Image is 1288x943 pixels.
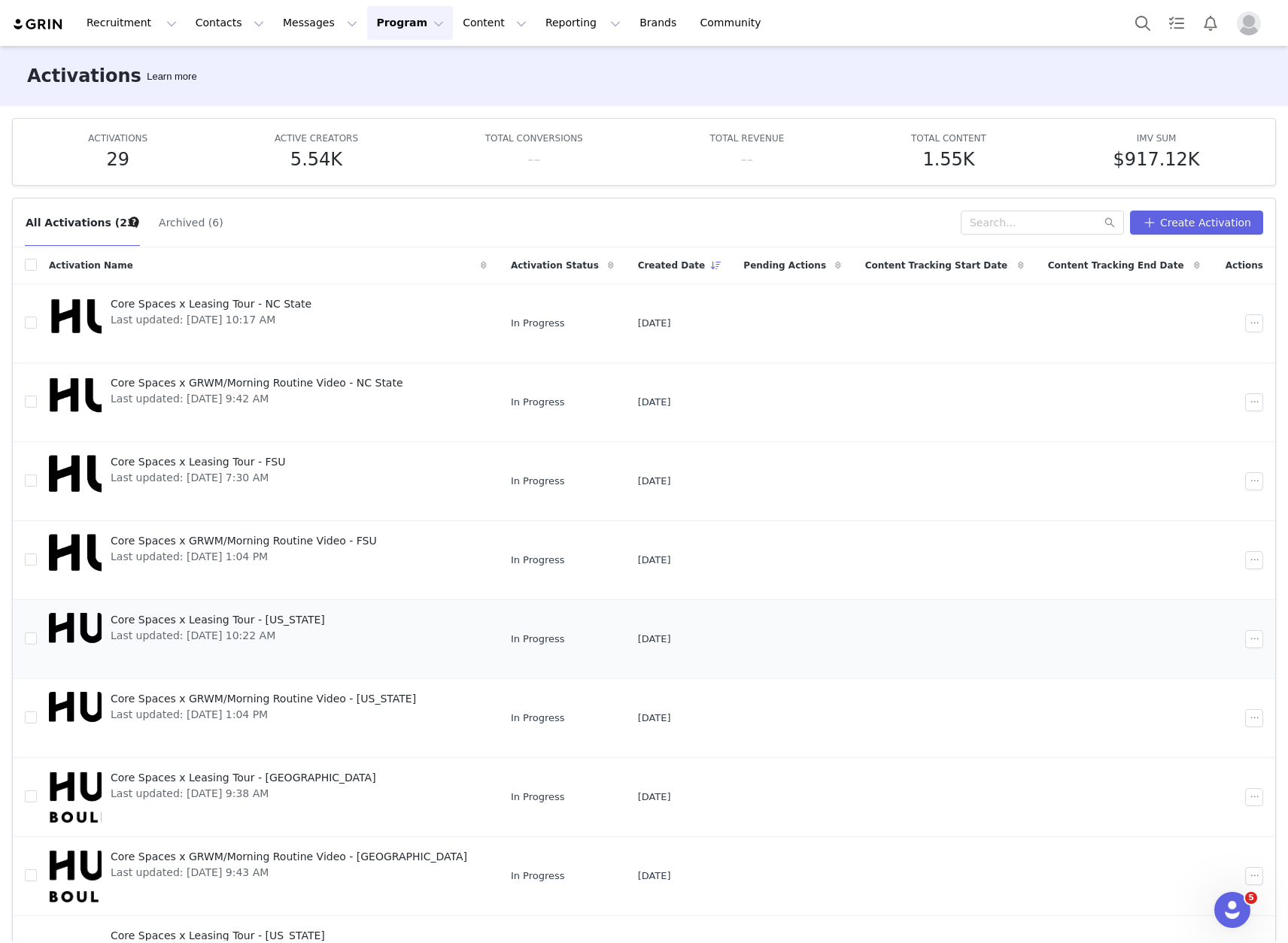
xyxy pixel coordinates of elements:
button: Program [367,6,453,40]
img: placeholder-profile.jpg [1237,11,1261,35]
span: In Progress [511,632,565,647]
div: Tooltip anchor [127,215,141,229]
input: Search... [961,211,1124,235]
span: Created Date [638,259,706,272]
h5: 5.54K [290,146,342,173]
span: In Progress [511,711,565,726]
button: Profile [1228,11,1276,35]
h3: Activations [27,62,141,89]
button: Notifications [1194,6,1227,40]
h5: -- [740,146,753,173]
span: [DATE] [638,790,671,805]
span: [DATE] [638,474,671,489]
a: Core Spaces x GRWM/Morning Routine Video - [GEOGRAPHIC_DATA]Last updated: [DATE] 9:43 AM [49,846,487,906]
a: Core Spaces x Leasing Tour - NC StateLast updated: [DATE] 10:17 AM [49,293,487,353]
span: Activation Name [49,259,133,272]
h5: 1.55K [922,146,974,173]
span: Last updated: [DATE] 9:42 AM [111,391,403,407]
span: [DATE] [638,869,671,884]
button: Content [454,6,536,40]
span: Last updated: [DATE] 10:22 AM [111,628,325,644]
a: Core Spaces x GRWM/Morning Routine Video - FSULast updated: [DATE] 1:04 PM [49,530,487,590]
a: Core Spaces x Leasing Tour - [US_STATE]Last updated: [DATE] 10:22 AM [49,609,487,669]
h5: -- [527,146,540,173]
span: Last updated: [DATE] 1:04 PM [111,549,377,565]
span: [DATE] [638,395,671,410]
span: Last updated: [DATE] 7:30 AM [111,470,285,486]
button: Archived (6) [158,211,224,235]
button: Messages [274,6,366,40]
span: In Progress [511,395,565,410]
span: Content Tracking Start Date [865,259,1008,272]
span: Core Spaces x Leasing Tour - NC State [111,296,311,312]
h5: $917.12K [1113,146,1200,173]
span: Last updated: [DATE] 1:04 PM [111,707,416,723]
button: Create Activation [1130,211,1263,235]
span: [DATE] [638,316,671,331]
a: Core Spaces x Leasing Tour - FSULast updated: [DATE] 7:30 AM [49,451,487,511]
a: Community [691,6,777,40]
span: In Progress [511,553,565,568]
button: Contacts [187,6,273,40]
button: All Activations (23) [25,211,140,235]
a: Tasks [1160,6,1193,40]
img: grin logo [12,17,65,32]
span: Pending Actions [743,259,826,272]
i: icon: search [1104,217,1115,228]
span: Last updated: [DATE] 9:43 AM [111,865,467,881]
div: Actions [1212,250,1275,281]
span: In Progress [511,790,565,805]
div: Tooltip anchor [144,69,199,84]
span: 5 [1245,892,1257,904]
span: Last updated: [DATE] 9:38 AM [111,786,376,802]
span: Core Spaces x GRWM/Morning Routine Video - NC State [111,375,403,391]
a: Core Spaces x Leasing Tour - [GEOGRAPHIC_DATA]Last updated: [DATE] 9:38 AM [49,767,487,827]
a: Core Spaces x GRWM/Morning Routine Video - [US_STATE]Last updated: [DATE] 1:04 PM [49,688,487,748]
span: Core Spaces x GRWM/Morning Routine Video - [GEOGRAPHIC_DATA] [111,849,467,865]
span: TOTAL CONVERSIONS [485,133,583,144]
span: Core Spaces x Leasing Tour - FSU [111,454,285,470]
span: In Progress [511,316,565,331]
span: In Progress [511,869,565,884]
span: ACTIVATIONS [88,133,147,144]
h5: 29 [106,146,129,173]
a: Core Spaces x GRWM/Morning Routine Video - NC StateLast updated: [DATE] 9:42 AM [49,372,487,432]
span: Core Spaces x GRWM/Morning Routine Video - FSU [111,533,377,549]
span: Core Spaces x Leasing Tour - [GEOGRAPHIC_DATA] [111,770,376,786]
span: Activation Status [511,259,599,272]
button: Search [1126,6,1159,40]
span: ACTIVE CREATORS [275,133,358,144]
span: Core Spaces x GRWM/Morning Routine Video - [US_STATE] [111,691,416,707]
span: Content Tracking End Date [1048,259,1184,272]
button: Reporting [536,6,630,40]
span: TOTAL REVENUE [709,133,784,144]
span: [DATE] [638,711,671,726]
iframe: Intercom live chat [1214,892,1250,928]
button: Recruitment [77,6,186,40]
span: TOTAL CONTENT [911,133,986,144]
span: Last updated: [DATE] 10:17 AM [111,312,311,328]
a: Brands [630,6,690,40]
span: In Progress [511,474,565,489]
span: IMV SUM [1137,133,1177,144]
span: Core Spaces x Leasing Tour - [US_STATE] [111,612,325,628]
span: [DATE] [638,632,671,647]
span: [DATE] [638,553,671,568]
